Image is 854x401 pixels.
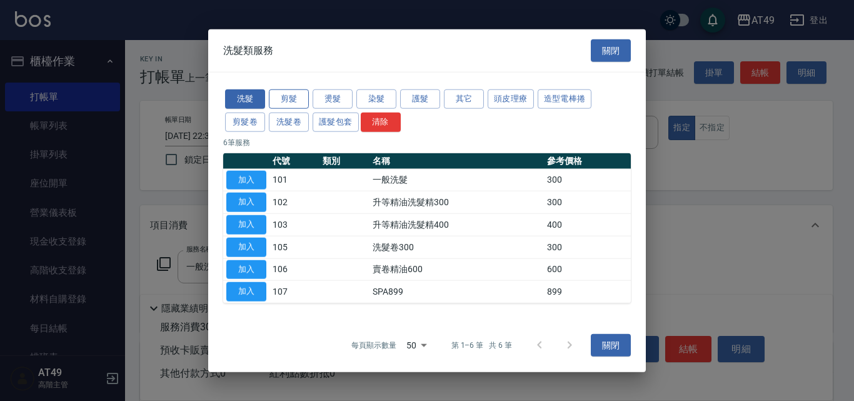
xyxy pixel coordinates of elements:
[226,282,266,302] button: 加入
[225,89,265,109] button: 洗髮
[356,89,396,109] button: 染髮
[444,89,484,109] button: 其它
[369,258,543,281] td: 賣卷精油600
[591,39,631,62] button: 關閉
[269,236,319,258] td: 105
[269,191,319,213] td: 102
[544,280,631,303] td: 899
[226,215,266,235] button: 加入
[313,89,353,109] button: 燙髮
[401,328,431,362] div: 50
[269,89,309,109] button: 剪髮
[544,169,631,191] td: 300
[269,112,309,131] button: 洗髮卷
[369,280,543,303] td: SPA899
[369,236,543,258] td: 洗髮卷300
[369,213,543,236] td: 升等精油洗髮精400
[313,112,359,131] button: 護髮包套
[544,213,631,236] td: 400
[226,237,266,256] button: 加入
[269,169,319,191] td: 101
[351,340,396,351] p: 每頁顯示數量
[226,260,266,279] button: 加入
[225,112,265,131] button: 剪髮卷
[544,258,631,281] td: 600
[538,89,592,109] button: 造型電棒捲
[369,169,543,191] td: 一般洗髮
[488,89,534,109] button: 頭皮理療
[361,112,401,131] button: 清除
[451,340,512,351] p: 第 1–6 筆 共 6 筆
[223,44,273,56] span: 洗髮類服務
[544,153,631,169] th: 參考價格
[591,334,631,357] button: 關閉
[269,280,319,303] td: 107
[269,213,319,236] td: 103
[400,89,440,109] button: 護髮
[226,170,266,190] button: 加入
[269,258,319,281] td: 106
[544,236,631,258] td: 300
[319,153,369,169] th: 類別
[223,136,631,148] p: 6 筆服務
[369,191,543,213] td: 升等精油洗髮精300
[269,153,319,169] th: 代號
[226,193,266,212] button: 加入
[369,153,543,169] th: 名稱
[544,191,631,213] td: 300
